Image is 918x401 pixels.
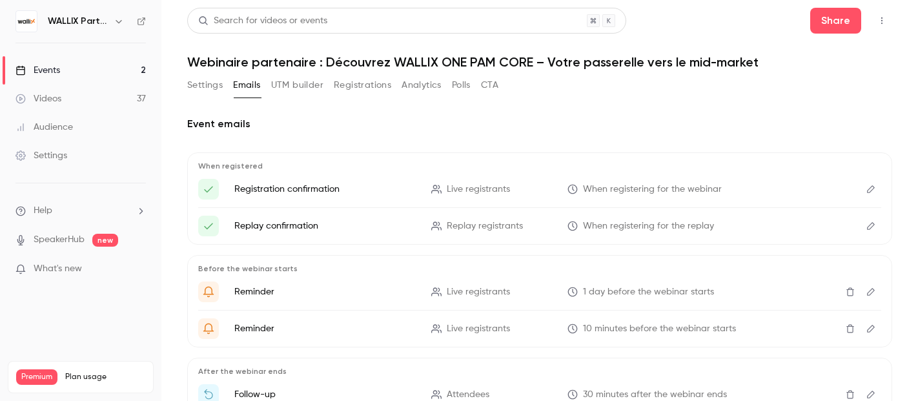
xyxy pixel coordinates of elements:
button: Settings [187,75,223,96]
button: Edit [861,318,881,339]
span: Help [34,204,52,218]
span: Premium [16,369,57,385]
button: Delete [840,318,861,339]
iframe: Noticeable Trigger [130,263,146,275]
li: help-dropdown-opener [15,204,146,218]
button: Share [810,8,861,34]
button: Analytics [402,75,442,96]
p: Follow-up [234,388,416,401]
h1: Webinaire partenaire : Découvrez WALLIX ONE PAM CORE – Votre passerelle vers le mid-market [187,54,892,70]
button: Delete [840,282,861,302]
span: Plan usage [65,372,145,382]
div: Events [15,64,60,77]
p: Registration confirmation [234,183,416,196]
li: {{ event_name }} is about to go live [198,318,881,339]
span: 1 day before the webinar starts [583,285,714,299]
span: Replay registrants [447,220,523,233]
a: SpeakerHub [34,233,85,247]
li: Get Ready for '{{ event_name }}' tomorrow! [198,282,881,302]
button: Polls [452,75,471,96]
span: new [92,234,118,247]
button: Edit [861,216,881,236]
div: Settings [15,149,67,162]
span: What's new [34,262,82,276]
h6: WALLIX Partners Channel [48,15,108,28]
button: Registrations [334,75,391,96]
div: Search for videos or events [198,14,327,28]
button: CTA [481,75,498,96]
span: Live registrants [447,183,510,196]
p: Reminder [234,285,416,298]
img: WALLIX Partners Channel [16,11,37,32]
li: Here's your access link to {{ event_name }}! [198,179,881,200]
span: When registering for the replay [583,220,714,233]
button: Emails [233,75,260,96]
h2: Event emails [187,116,892,132]
p: Before the webinar starts [198,263,881,274]
div: Audience [15,121,73,134]
span: Live registrants [447,322,510,336]
p: After the webinar ends [198,366,881,376]
p: Reminder [234,322,416,335]
span: 10 minutes before the webinar starts [583,322,736,336]
button: Edit [861,282,881,302]
p: When registered [198,161,881,171]
button: UTM builder [271,75,323,96]
p: Replay confirmation [234,220,416,232]
li: Here's your access link to {{ event_name }}! [198,216,881,236]
span: When registering for the webinar [583,183,722,196]
button: Edit [861,179,881,200]
span: Live registrants [447,285,510,299]
div: Videos [15,92,61,105]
